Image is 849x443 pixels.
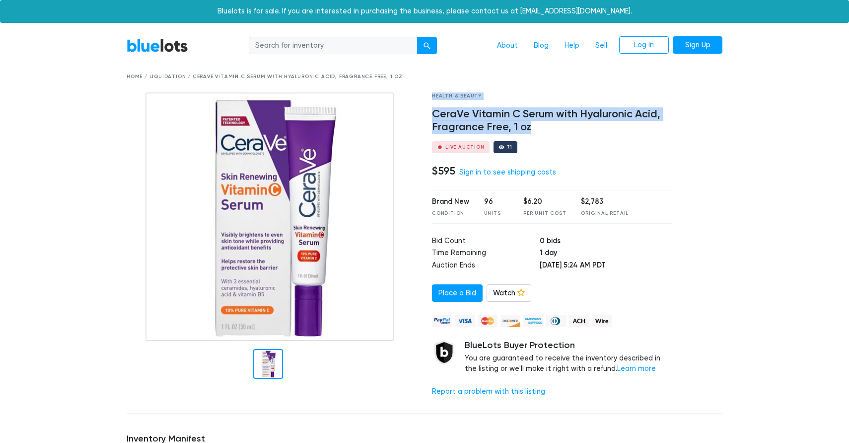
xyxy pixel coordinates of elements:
a: Sign in to see shipping costs [459,168,556,177]
td: Auction Ends [432,260,540,272]
div: Per Unit Cost [523,210,566,217]
a: Watch [487,284,531,302]
td: Time Remaining [432,248,540,260]
a: Report a problem with this listing [432,387,545,396]
img: 4dc2cde1-845d-4c28-b23c-3c4d1f12eeb8-1754632404.jpg [145,92,394,341]
td: Bid Count [432,236,540,248]
a: Sell [587,36,615,55]
h5: BlueLots Buyer Protection [465,340,672,351]
div: $6.20 [523,196,566,207]
a: Sign Up [673,36,722,54]
img: wire-908396882fe19aaaffefbd8e17b12f2f29708bd78693273c0e28e3a24408487f.png [592,315,612,327]
img: visa-79caf175f036a155110d1892330093d4c38f53c55c9ec9e2c3a54a56571784bb.png [455,315,475,327]
td: 0 bids [540,236,671,248]
a: Help [557,36,587,55]
img: buyer_protection_shield-3b65640a83011c7d3ede35a8e5a80bfdfaa6a97447f0071c1475b91a4b0b3d01.png [432,340,457,365]
a: BlueLots [127,38,188,53]
a: About [489,36,526,55]
div: Health & Beauty [432,92,672,100]
img: american_express-ae2a9f97a040b4b41f6397f7637041a5861d5f99d0716c09922aba4e24c8547d.png [523,315,543,327]
div: Brand New [432,196,469,207]
td: [DATE] 5:24 AM PDT [540,260,671,272]
img: discover-82be18ecfda2d062aad2762c1ca80e2d36a4073d45c9e0ffae68cd515fbd3d32.png [500,315,520,327]
img: ach-b7992fed28a4f97f893c574229be66187b9afb3f1a8d16a4691d3d3140a8ab00.png [569,315,589,327]
div: Home / Liquidation / CeraVe Vitamin C Serum with Hyaluronic Acid, Fragrance Free, 1 oz [127,73,722,81]
div: 96 [484,196,509,207]
div: 71 [507,145,513,150]
img: mastercard-42073d1d8d11d6635de4c079ffdb20a4f30a903dc55d1612383a1b395dd17f39.png [478,315,497,327]
img: paypal_credit-80455e56f6e1299e8d57f40c0dcee7b8cd4ae79b9eccbfc37e2480457ba36de9.png [432,315,452,327]
div: Live Auction [445,145,485,150]
td: 1 day [540,248,671,260]
div: Condition [432,210,469,217]
h4: $595 [432,165,455,177]
div: Original Retail [581,210,629,217]
h4: CeraVe Vitamin C Serum with Hyaluronic Acid, Fragrance Free, 1 oz [432,108,672,134]
img: diners_club-c48f30131b33b1bb0e5d0e2dbd43a8bea4cb12cb2961413e2f4250e06c020426.png [546,315,566,327]
a: Learn more [617,364,656,373]
a: Place a Bid [432,284,483,302]
a: Blog [526,36,557,55]
div: You are guaranteed to receive the inventory described in the listing or we'll make it right with ... [465,340,672,374]
div: Units [484,210,509,217]
input: Search for inventory [249,37,418,55]
div: $2,783 [581,196,629,207]
a: Log In [619,36,669,54]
